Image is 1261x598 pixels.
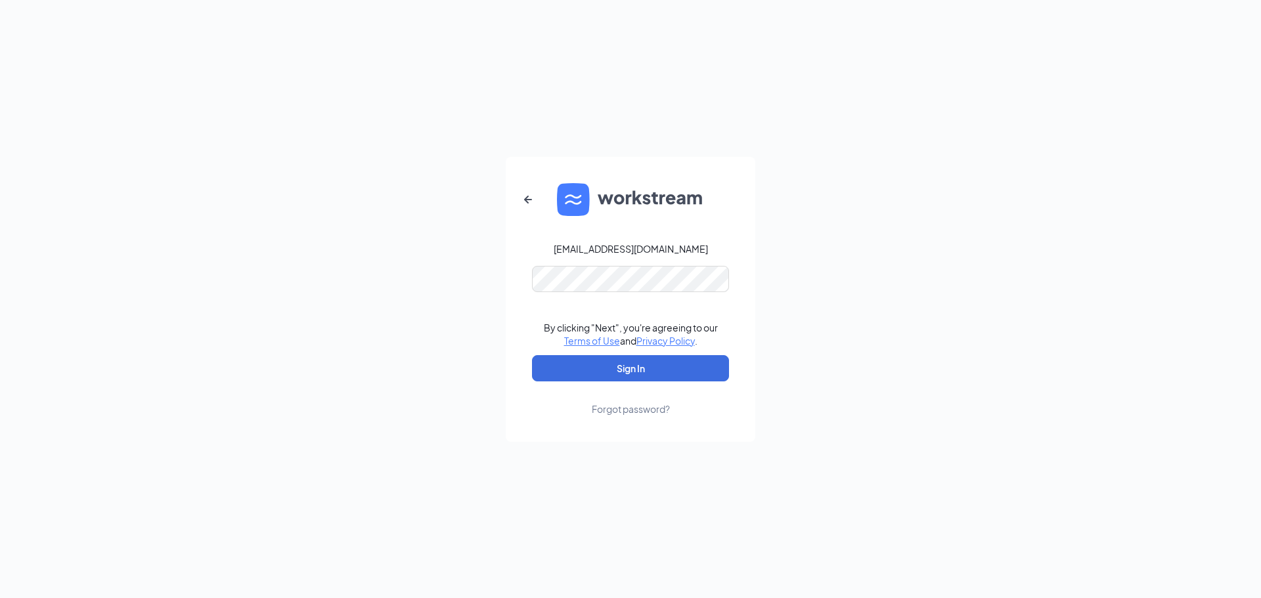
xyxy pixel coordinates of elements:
[512,184,544,215] button: ArrowLeftNew
[564,335,620,347] a: Terms of Use
[532,355,729,381] button: Sign In
[592,402,670,416] div: Forgot password?
[592,381,670,416] a: Forgot password?
[544,321,718,347] div: By clicking "Next", you're agreeing to our and .
[520,192,536,207] svg: ArrowLeftNew
[557,183,704,216] img: WS logo and Workstream text
[636,335,695,347] a: Privacy Policy
[554,242,708,255] div: [EMAIL_ADDRESS][DOMAIN_NAME]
